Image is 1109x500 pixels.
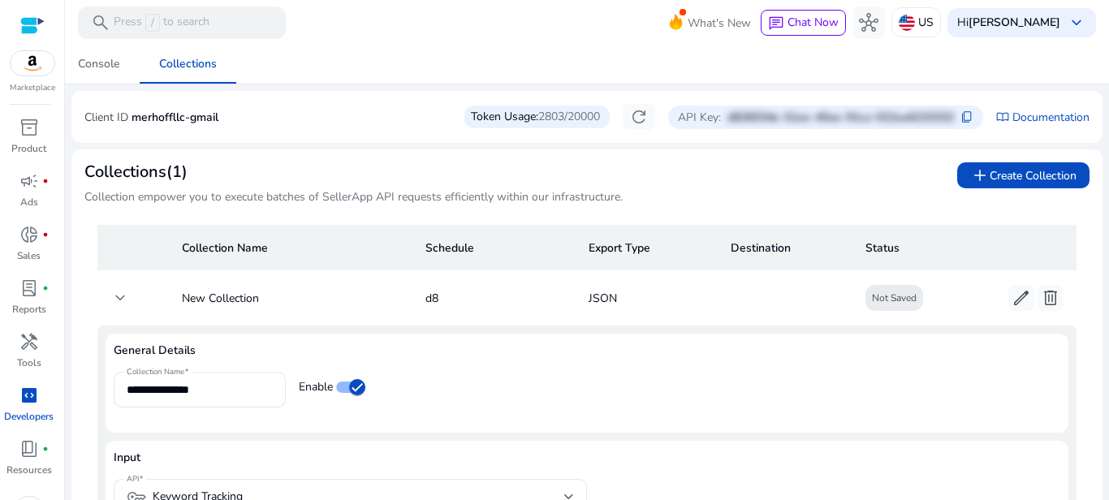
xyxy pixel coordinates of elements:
[727,109,954,126] p: d826034e-51ee-40ae-91ca-022aa6233332
[11,141,46,156] p: Product
[412,225,575,270] th: Schedule
[114,14,209,32] p: Press to search
[17,356,41,370] p: Tools
[91,13,110,32] span: search
[970,166,990,185] span: add
[84,109,128,126] p: Client ID
[688,9,751,37] span: What's New
[42,231,49,238] span: fiber_manual_record
[127,366,184,377] mat-label: Collection Name
[20,195,38,209] p: Ads
[166,161,188,183] span: (1)
[42,285,49,291] span: fiber_manual_record
[629,107,649,127] span: refresh
[42,178,49,184] span: fiber_manual_record
[19,278,39,298] span: lab_profile
[412,277,575,319] td: d8
[996,110,1009,123] span: import_contacts
[19,386,39,405] span: code_blocks
[4,409,54,424] p: Developers
[132,109,218,126] p: merhoffllc-gmail
[1012,109,1090,126] a: Documentation
[678,109,721,126] p: API Key:
[84,162,188,182] h3: Collections
[957,162,1090,188] button: addCreate Collection
[127,473,139,485] mat-label: API
[464,106,610,128] div: Token Usage:
[19,171,39,191] span: campaign
[872,291,917,304] span: Not Saved
[960,110,973,123] span: content_copy
[1041,288,1060,308] span: delete
[1012,288,1031,308] span: edit
[899,15,915,31] img: us.svg
[1067,13,1086,32] span: keyboard_arrow_down
[11,51,54,75] img: amazon.svg
[768,15,784,32] span: chat
[169,277,413,319] td: New Collection
[576,225,718,270] th: Export Type
[110,288,130,308] span: keyboard_arrow_down
[19,118,39,137] span: inventory_2
[852,225,1077,270] th: Status
[788,15,839,30] span: Chat Now
[114,449,587,479] p: Input
[1008,285,1034,311] button: edit
[538,109,600,125] span: 2803/20000
[42,446,49,452] span: fiber_manual_record
[78,58,120,70] div: Console
[145,14,160,32] span: /
[1038,285,1064,311] button: delete
[169,225,413,270] th: Collection Name
[957,17,1060,28] p: Hi
[19,332,39,351] span: handyman
[576,277,718,319] td: JSON
[19,225,39,244] span: donut_small
[84,188,1090,205] p: Collection empower you to execute batches of SellerApp API requests efficiently within our infras...
[718,225,852,270] th: Destination
[17,248,41,263] p: Sales
[159,58,217,70] div: Collections
[761,10,846,36] button: chatChat Now
[918,8,934,37] p: US
[10,82,55,94] p: Marketplace
[19,439,39,459] span: book_4
[6,463,52,477] p: Resources
[623,104,655,130] button: refresh
[852,6,885,39] button: hub
[114,342,1060,372] p: General Details
[969,15,1060,30] b: [PERSON_NAME]
[299,378,336,395] label: Enable
[970,166,1077,185] span: Create Collection
[12,302,46,317] p: Reports
[859,13,878,32] span: hub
